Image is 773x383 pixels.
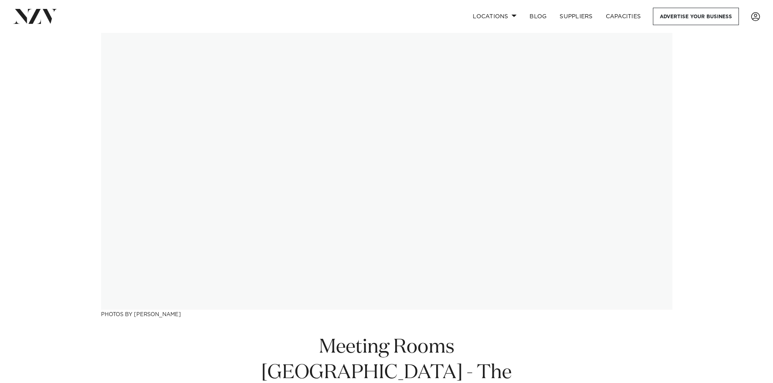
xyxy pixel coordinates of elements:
[101,310,672,318] h3: Photos by [PERSON_NAME]
[13,9,57,24] img: nzv-logo.png
[523,8,553,25] a: BLOG
[653,8,739,25] a: Advertise your business
[553,8,599,25] a: SUPPLIERS
[599,8,648,25] a: Capacities
[466,8,523,25] a: Locations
